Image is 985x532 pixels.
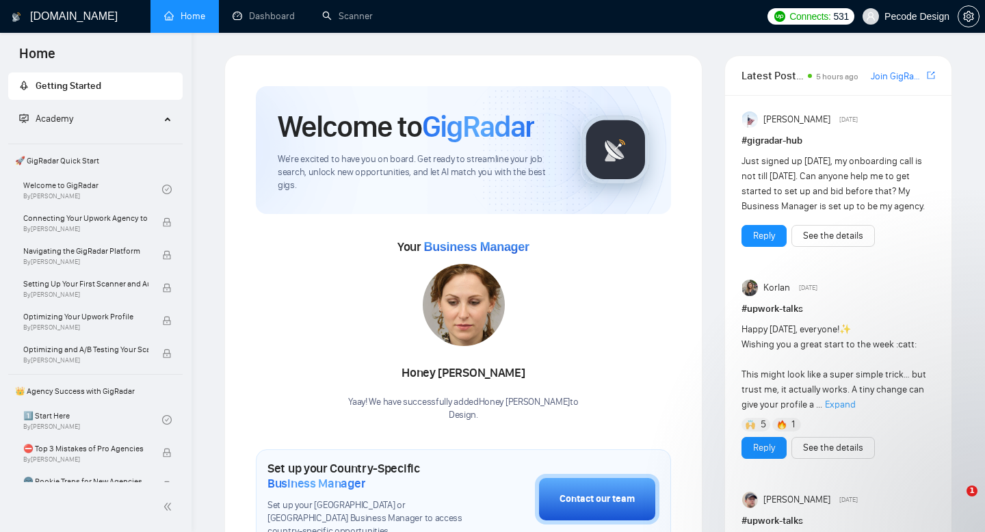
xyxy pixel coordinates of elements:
iframe: Intercom live chat [938,486,971,518]
img: Anisuzzaman Khan [742,111,759,128]
span: Business Manager [423,240,529,254]
h1: Welcome to [278,108,534,145]
span: setting [958,11,979,22]
span: Navigating the GigRadar Platform [23,244,148,258]
h1: # gigradar-hub [741,133,935,148]
span: By [PERSON_NAME] [23,291,148,299]
span: 👑 Agency Success with GigRadar [10,377,181,405]
span: lock [162,448,172,457]
span: user [866,12,876,21]
span: 🚀 GigRadar Quick Start [10,147,181,174]
button: See the details [791,225,875,247]
span: lock [162,481,172,490]
span: Academy [36,113,73,124]
button: setting [958,5,980,27]
span: Connects: [789,9,830,24]
span: lock [162,283,172,293]
a: See the details [803,228,863,243]
button: Reply [741,225,787,247]
span: double-left [163,500,176,514]
button: Contact our team [535,474,659,524]
a: Join GigRadar Slack Community [871,69,924,84]
span: [DATE] [839,114,858,126]
span: lock [162,349,172,358]
img: gigradar-logo.png [581,116,650,184]
span: 531 [834,9,849,24]
span: By [PERSON_NAME] [23,356,148,364]
span: Getting Started [36,80,101,92]
span: lock [162,316,172,325]
img: Igor Šalagin [742,492,759,508]
img: profile_cf24Mk47w.jpg [423,264,505,346]
span: GigRadar [422,108,534,145]
span: We're excited to have you on board. Get ready to streamline your job search, unlock new opportuni... [278,153,559,192]
span: fund-projection-screen [19,114,29,123]
a: export [927,69,935,82]
span: Connecting Your Upwork Agency to GigRadar [23,211,148,225]
span: By [PERSON_NAME] [23,258,148,266]
span: [DATE] [799,282,817,294]
span: Happy [DATE], everyone! Wishing you a great start to the week :catt: This might look like a super... [741,323,926,410]
span: Academy [19,113,73,124]
span: Latest Posts from the GigRadar Community [741,67,804,84]
span: check-circle [162,415,172,425]
img: logo [12,6,21,28]
span: By [PERSON_NAME] [23,225,148,233]
a: dashboardDashboard [233,10,295,22]
span: ✨ [839,323,851,335]
span: rocket [19,81,29,90]
span: lock [162,217,172,227]
a: 1️⃣ Start HereBy[PERSON_NAME] [23,405,162,435]
span: Optimizing and A/B Testing Your Scanner for Better Results [23,343,148,356]
a: Reply [753,228,775,243]
span: Home [8,44,66,72]
span: [DATE] [839,494,858,506]
span: lock [162,250,172,260]
li: Getting Started [8,72,183,100]
span: Just signed up [DATE], my onboarding call is not till [DATE]. Can anyone help me to get started t... [741,155,925,212]
span: check-circle [162,185,172,194]
span: [PERSON_NAME] [763,112,830,127]
p: Design . [348,409,578,422]
span: Business Manager [267,476,365,491]
h1: Set up your Country-Specific [267,461,467,491]
h1: # upwork-talks [741,302,935,317]
a: homeHome [164,10,205,22]
img: upwork-logo.png [774,11,785,22]
span: export [927,70,935,81]
div: Yaay! We have successfully added Honey [PERSON_NAME] to [348,396,578,422]
div: Honey [PERSON_NAME] [348,362,578,385]
span: 5 hours ago [816,72,858,81]
h1: # upwork-talks [741,514,935,529]
span: [PERSON_NAME] [763,492,830,507]
span: ⛔ Top 3 Mistakes of Pro Agencies [23,442,148,455]
a: searchScanner [322,10,373,22]
a: setting [958,11,980,22]
span: Optimizing Your Upwork Profile [23,310,148,323]
img: Korlan [742,280,759,296]
div: Contact our team [560,492,635,507]
span: Korlan [763,280,790,295]
span: 🌚 Rookie Traps for New Agencies [23,475,148,488]
a: Welcome to GigRadarBy[PERSON_NAME] [23,174,162,204]
span: Your [397,239,529,254]
span: By [PERSON_NAME] [23,455,148,464]
span: 1 [967,486,977,496]
span: Setting Up Your First Scanner and Auto-Bidder [23,277,148,291]
span: By [PERSON_NAME] [23,323,148,332]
